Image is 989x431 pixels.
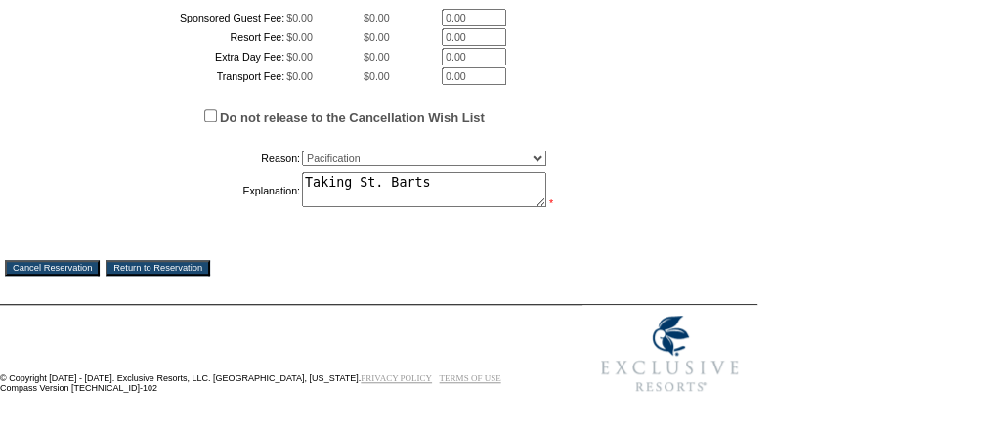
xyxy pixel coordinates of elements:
[56,147,300,170] td: Reason:
[286,70,313,82] span: $0.00
[106,260,210,276] input: Return to Reservation
[364,12,390,23] span: $0.00
[56,48,284,65] td: Extra Day Fee:
[56,28,284,46] td: Resort Fee:
[364,51,390,63] span: $0.00
[56,172,300,209] td: Explanation:
[361,373,432,383] a: PRIVACY POLICY
[5,260,100,276] input: Cancel Reservation
[364,70,390,82] span: $0.00
[286,51,313,63] span: $0.00
[364,31,390,43] span: $0.00
[56,67,284,85] td: Transport Fee:
[220,110,485,125] label: Do not release to the Cancellation Wish List
[286,12,313,23] span: $0.00
[56,9,284,26] td: Sponsored Guest Fee:
[582,305,757,403] img: Exclusive Resorts
[286,31,313,43] span: $0.00
[440,373,501,383] a: TERMS OF USE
